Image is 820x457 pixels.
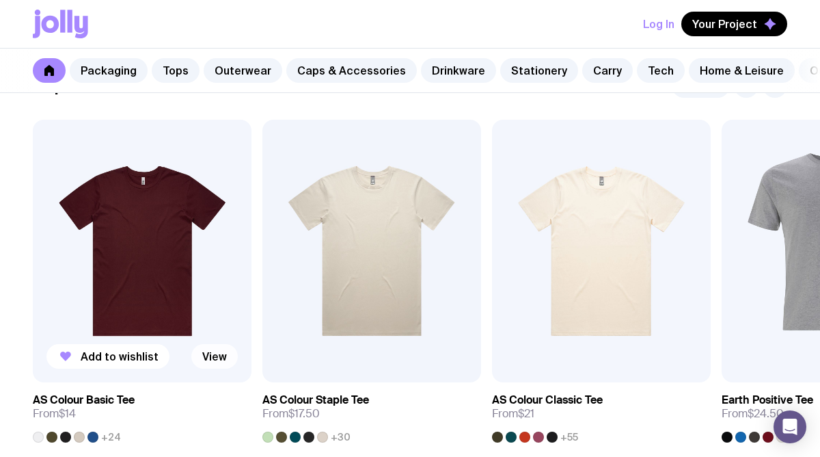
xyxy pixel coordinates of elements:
button: Your Project [681,12,787,36]
span: $24.50 [748,406,784,421]
div: Open Intercom Messenger [774,410,806,443]
a: Stationery [500,58,578,83]
span: Add to wishlist [81,350,159,363]
span: +55 [560,432,578,443]
a: Packaging [70,58,148,83]
h3: Earth Positive Tee [722,393,813,407]
button: Log In [643,12,674,36]
a: Tech [637,58,685,83]
span: From [492,407,534,421]
span: From [262,407,320,421]
a: Carry [582,58,633,83]
button: Add to wishlist [46,344,169,369]
span: +24 [101,432,121,443]
a: Caps & Accessories [286,58,417,83]
span: $21 [518,406,534,421]
a: Tops [152,58,200,83]
a: View [191,344,238,369]
a: AS Colour Basic TeeFrom$14+24 [33,382,251,443]
a: AS Colour Classic TeeFrom$21+55 [492,382,711,443]
a: Home & Leisure [689,58,795,83]
a: Drinkware [421,58,496,83]
span: From [33,407,76,421]
a: Outerwear [204,58,282,83]
span: +30 [331,432,351,443]
span: $17.50 [288,406,320,421]
a: AS Colour Staple TeeFrom$17.50+30 [262,382,481,443]
span: From [722,407,784,421]
h3: AS Colour Basic Tee [33,393,135,407]
span: Your Project [692,17,757,31]
h3: AS Colour Classic Tee [492,393,603,407]
h3: AS Colour Staple Tee [262,393,369,407]
span: $14 [59,406,76,421]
